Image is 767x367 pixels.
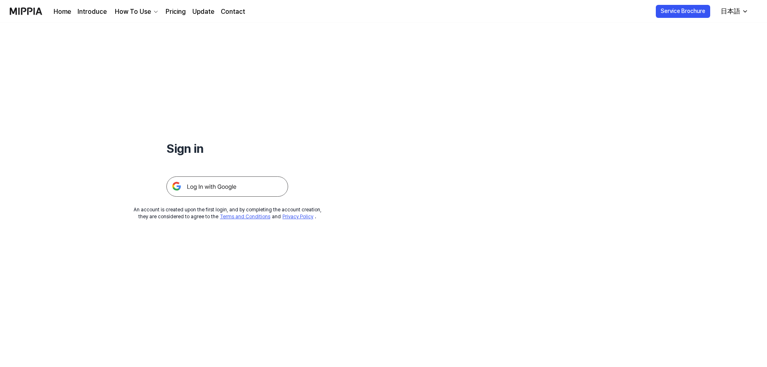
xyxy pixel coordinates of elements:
button: Service Brochure [656,5,710,18]
a: Privacy Policy [282,214,313,219]
a: Pricing [166,7,186,17]
button: 日本語 [714,3,753,20]
button: How To Use [113,7,159,17]
img: 구글 로그인 버튼 [166,176,288,197]
a: Terms and Conditions [220,214,270,219]
a: Introduce [78,7,107,17]
a: Update [192,7,214,17]
a: Home [54,7,71,17]
div: An account is created upon the first login, and by completing the account creation, they are cons... [134,206,321,220]
h1: Sign in [166,140,288,157]
a: Contact [221,7,245,17]
div: 日本語 [719,7,742,16]
div: How To Use [113,7,153,17]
